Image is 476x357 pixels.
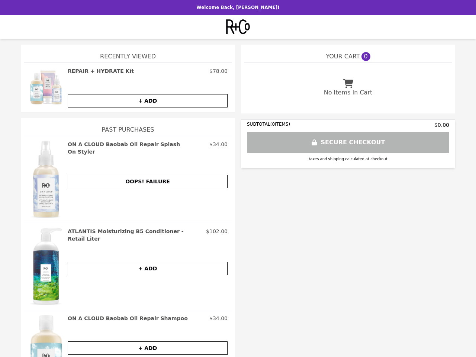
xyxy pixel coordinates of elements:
[209,141,228,155] p: $34.00
[324,88,372,97] p: No Items In Cart
[270,122,290,127] span: ( 0 ITEMS)
[24,45,232,62] h1: Recently Viewed
[28,141,64,218] img: ON A CLOUD Baobab Oil Repair Splash On Styler
[68,141,206,155] h2: ON A CLOUD Baobab Oil Repair Splash On Styler
[4,4,472,10] p: Welcome Back, [PERSON_NAME]!
[434,121,449,129] span: $0.00
[28,67,64,107] img: REPAIR + HYDRATE Kit
[68,341,228,355] button: + ADD
[68,315,188,322] h2: ON A CLOUD Baobab Oil Repair Shampoo
[68,262,228,275] button: + ADD
[247,122,270,127] span: SUBTOTAL
[247,156,449,162] div: taxes and shipping calculated at checkout
[28,228,64,305] img: ATLANTIS Moisturizing B5 Conditioner - Retail Liter
[361,52,370,61] span: 0
[326,52,360,61] span: YOUR CART
[68,94,228,107] button: + ADD
[209,67,228,75] p: $78.00
[209,315,228,322] p: $34.00
[68,67,134,75] h2: REPAIR + HYDRATE Kit
[68,228,203,242] h2: ATLANTIS Moisturizing B5 Conditioner - Retail Liter
[226,19,250,34] img: Brand Logo
[68,175,228,188] button: OOPS! FAILURE
[24,118,232,136] h1: Past Purchases
[206,228,228,242] p: $102.00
